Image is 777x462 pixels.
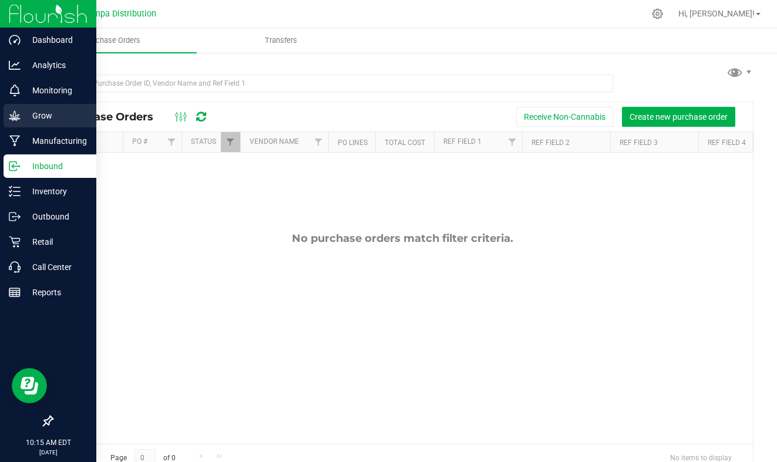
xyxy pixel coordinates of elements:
[52,75,613,92] input: Search Purchase Order ID, Vendor Name and Ref Field 1
[532,139,570,147] a: Ref Field 2
[21,83,91,97] p: Monitoring
[21,159,91,173] p: Inbound
[620,139,658,147] a: Ref Field 3
[21,285,91,299] p: Reports
[9,211,21,222] inline-svg: Outbound
[9,236,21,248] inline-svg: Retail
[162,132,181,152] a: Filter
[708,139,746,147] a: Ref Field 4
[69,35,156,46] span: Purchase Orders
[21,58,91,72] p: Analytics
[385,139,425,147] a: Total Cost
[5,448,91,457] p: [DATE]
[9,59,21,71] inline-svg: Analytics
[21,33,91,47] p: Dashboard
[338,139,368,147] a: PO Lines
[9,135,21,147] inline-svg: Manufacturing
[21,134,91,148] p: Manufacturing
[197,28,365,53] a: Transfers
[9,110,21,122] inline-svg: Grow
[221,132,240,152] a: Filter
[503,132,522,152] a: Filter
[650,8,665,19] div: Manage settings
[9,286,21,298] inline-svg: Reports
[21,210,91,224] p: Outbound
[52,232,753,245] div: No purchase orders match filter criteria.
[678,9,755,18] span: Hi, [PERSON_NAME]!
[21,109,91,123] p: Grow
[21,184,91,198] p: Inventory
[516,107,613,127] button: Receive Non-Cannabis
[21,260,91,274] p: Call Center
[443,137,482,146] a: Ref Field 1
[5,437,91,448] p: 10:15 AM EDT
[61,110,165,123] span: Purchase Orders
[132,137,147,146] a: PO #
[21,235,91,249] p: Retail
[9,186,21,197] inline-svg: Inventory
[191,137,216,146] a: Status
[9,85,21,96] inline-svg: Monitoring
[28,28,197,53] a: Purchase Orders
[9,34,21,46] inline-svg: Dashboard
[83,9,156,19] span: Tampa Distribution
[622,107,735,127] button: Create new purchase order
[9,160,21,172] inline-svg: Inbound
[249,35,313,46] span: Transfers
[630,112,728,122] span: Create new purchase order
[9,261,21,273] inline-svg: Call Center
[250,137,299,146] a: Vendor Name
[12,368,47,403] iframe: Resource center
[309,132,328,152] a: Filter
